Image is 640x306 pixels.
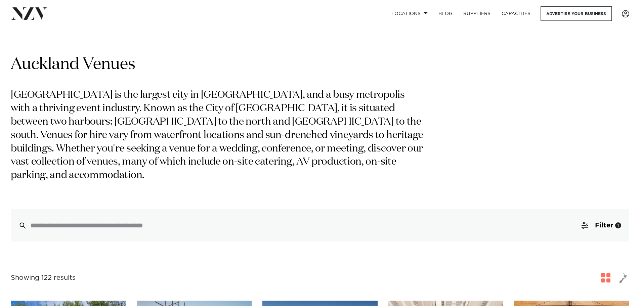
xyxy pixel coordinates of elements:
[433,6,458,21] a: BLOG
[11,89,426,182] p: [GEOGRAPHIC_DATA] is the largest city in [GEOGRAPHIC_DATA], and a busy metropolis with a thriving...
[386,6,433,21] a: Locations
[615,222,621,228] div: 1
[573,209,629,242] button: Filter1
[11,7,47,19] img: nzv-logo.png
[595,222,613,229] span: Filter
[541,6,612,21] a: Advertise your business
[11,54,629,75] h1: Auckland Venues
[11,273,76,283] div: Showing 122 results
[458,6,496,21] a: SUPPLIERS
[496,6,536,21] a: Capacities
